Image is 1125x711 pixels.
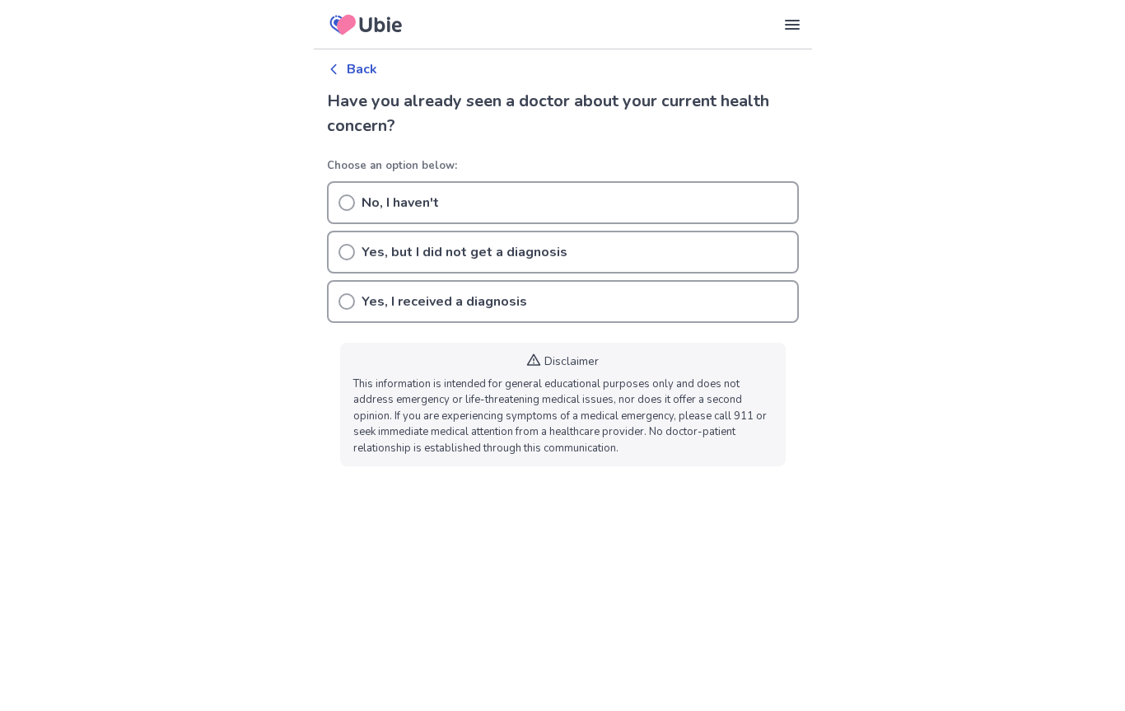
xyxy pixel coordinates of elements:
p: Disclaimer [544,353,599,370]
p: Choose an option below: [327,158,799,175]
p: Yes, I received a diagnosis [362,292,527,311]
h2: Have you already seen a doctor about your current health concern? [327,89,799,138]
p: Back [347,59,377,79]
p: Yes, but I did not get a diagnosis [362,242,567,262]
p: This information is intended for general educational purposes only and does not address emergency... [353,377,773,457]
p: No, I haven't [362,193,439,213]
